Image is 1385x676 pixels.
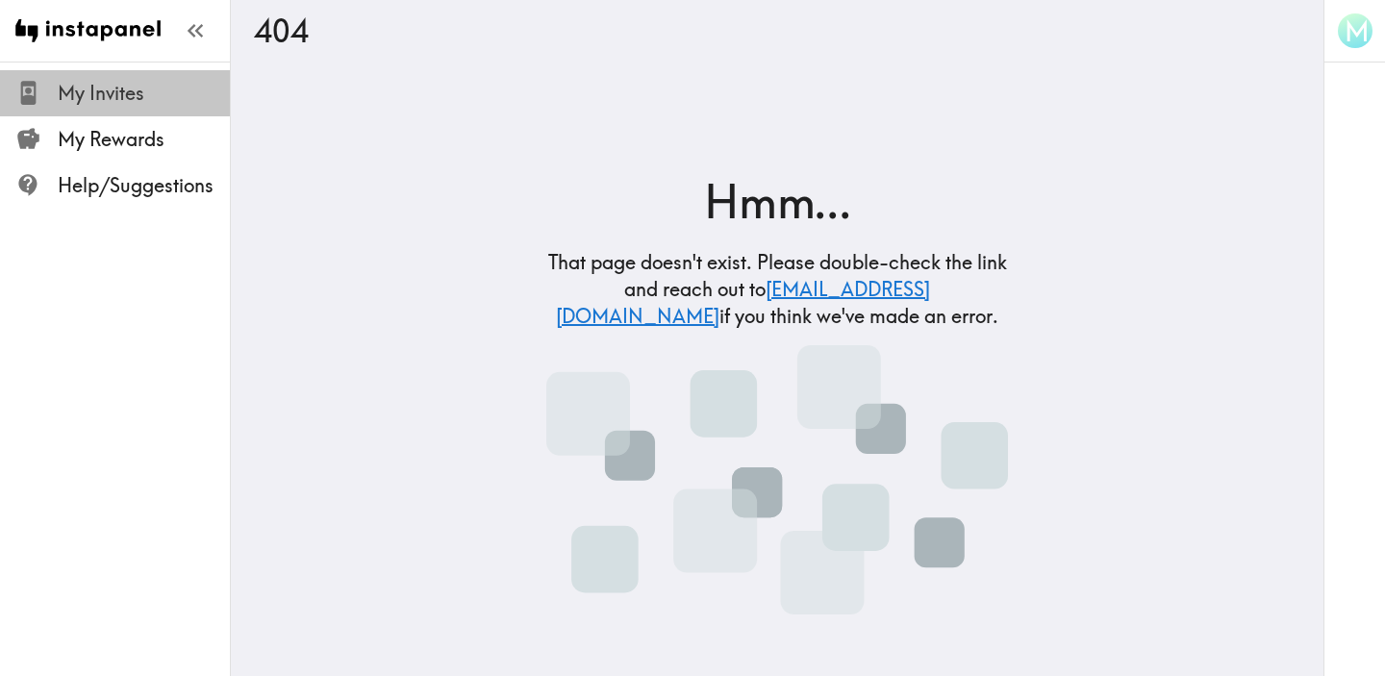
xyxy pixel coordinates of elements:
[1345,14,1370,48] span: M
[1336,12,1374,50] button: M
[546,345,1008,614] img: A scattering of abstract shapes.
[539,249,1016,330] h5: That page doesn't exist. Please double-check the link and reach out to if you think we've made an...
[58,80,230,107] span: My Invites
[58,126,230,153] span: My Rewards
[539,169,1016,234] h2: Hmm...
[58,172,230,199] span: Help/Suggestions
[254,13,1285,49] h3: 404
